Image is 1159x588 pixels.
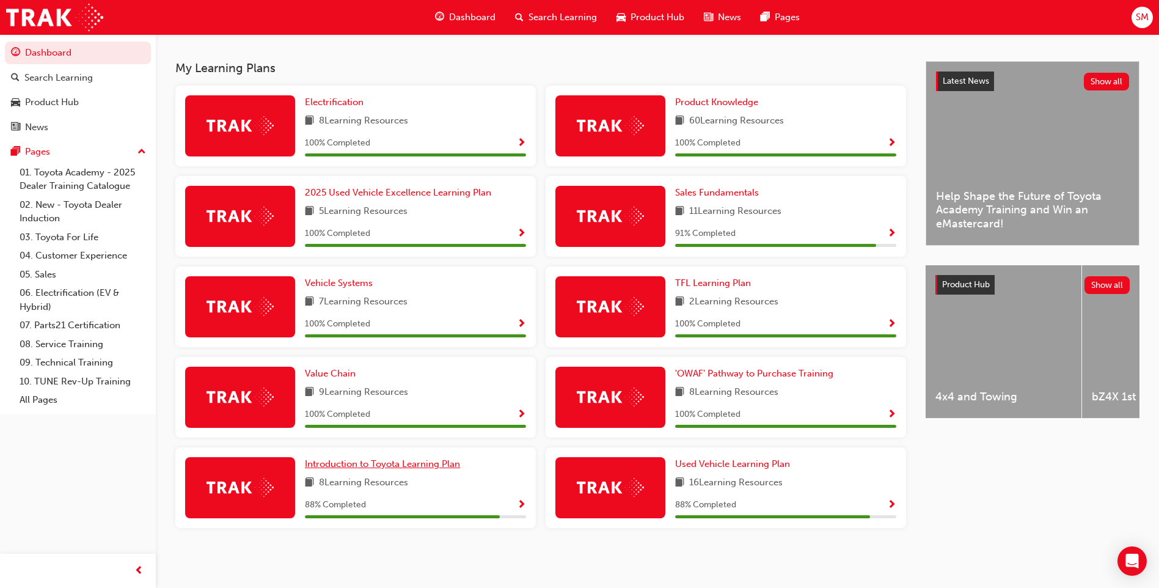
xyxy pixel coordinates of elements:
[425,5,505,30] a: guage-iconDashboard
[319,385,408,400] span: 9 Learning Resources
[704,10,713,25] span: news-icon
[1132,7,1153,28] button: SM
[319,204,408,219] span: 5 Learning Resources
[887,407,896,422] button: Show Progress
[11,97,20,108] span: car-icon
[675,204,684,219] span: book-icon
[15,353,151,372] a: 09. Technical Training
[689,204,781,219] span: 11 Learning Resources
[942,279,990,290] span: Product Hub
[15,335,151,354] a: 08. Service Training
[675,457,795,471] a: Used Vehicle Learning Plan
[577,116,644,135] img: Trak
[935,390,1072,404] span: 4x4 and Towing
[761,10,770,25] span: pages-icon
[689,476,783,491] span: 16 Learning Resources
[689,114,784,129] span: 60 Learning Resources
[305,295,314,310] span: book-icon
[6,4,103,31] img: Trak
[936,189,1129,231] span: Help Shape the Future of Toyota Academy Training and Win an eMastercard!
[517,498,526,513] button: Show Progress
[305,277,373,288] span: Vehicle Systems
[887,136,896,151] button: Show Progress
[675,227,736,241] span: 91 % Completed
[689,385,778,400] span: 8 Learning Resources
[887,498,896,513] button: Show Progress
[305,368,356,379] span: Value Chain
[137,144,146,160] span: up-icon
[207,116,274,135] img: Trak
[15,372,151,391] a: 10. TUNE Rev-Up Training
[207,478,274,497] img: Trak
[11,73,20,84] span: search-icon
[887,138,896,149] span: Show Progress
[935,275,1130,295] a: Product HubShow all
[15,246,151,265] a: 04. Customer Experience
[675,276,756,290] a: TFL Learning Plan
[24,71,93,85] div: Search Learning
[675,277,751,288] span: TFL Learning Plan
[5,39,151,141] button: DashboardSearch LearningProduct HubNews
[675,114,684,129] span: book-icon
[305,186,496,200] a: 2025 Used Vehicle Excellence Learning Plan
[305,457,465,471] a: Introduction to Toyota Learning Plan
[11,147,20,158] span: pages-icon
[528,10,597,24] span: Search Learning
[5,141,151,163] button: Pages
[319,476,408,491] span: 8 Learning Resources
[305,317,370,331] span: 100 % Completed
[926,61,1139,246] a: Latest NewsShow allHelp Shape the Future of Toyota Academy Training and Win an eMastercard!
[175,61,906,75] h3: My Learning Plans
[675,187,759,198] span: Sales Fundamentals
[1136,10,1149,24] span: SM
[775,10,800,24] span: Pages
[305,276,378,290] a: Vehicle Systems
[675,317,740,331] span: 100 % Completed
[718,10,741,24] span: News
[577,388,644,406] img: Trak
[305,114,314,129] span: book-icon
[675,186,764,200] a: Sales Fundamentals
[1117,546,1147,576] div: Open Intercom Messenger
[305,498,366,512] span: 88 % Completed
[207,207,274,226] img: Trak
[5,67,151,89] a: Search Learning
[887,317,896,332] button: Show Progress
[577,478,644,497] img: Trak
[5,91,151,114] a: Product Hub
[517,500,526,511] span: Show Progress
[319,114,408,129] span: 8 Learning Resources
[517,229,526,240] span: Show Progress
[305,204,314,219] span: book-icon
[305,227,370,241] span: 100 % Completed
[577,207,644,226] img: Trak
[11,122,20,133] span: news-icon
[134,564,144,579] span: prev-icon
[517,319,526,330] span: Show Progress
[675,385,684,400] span: book-icon
[305,476,314,491] span: book-icon
[305,187,491,198] span: 2025 Used Vehicle Excellence Learning Plan
[305,95,368,109] a: Electrification
[517,317,526,332] button: Show Progress
[607,5,694,30] a: car-iconProduct Hub
[15,284,151,316] a: 06. Electrification (EV & Hybrid)
[675,458,790,469] span: Used Vehicle Learning Plan
[694,5,751,30] a: news-iconNews
[675,295,684,310] span: book-icon
[517,410,526,421] span: Show Progress
[517,136,526,151] button: Show Progress
[675,408,740,422] span: 100 % Completed
[675,476,684,491] span: book-icon
[943,76,989,86] span: Latest News
[887,226,896,241] button: Show Progress
[305,408,370,422] span: 100 % Completed
[675,95,763,109] a: Product Knowledge
[1084,276,1130,294] button: Show all
[675,498,736,512] span: 88 % Completed
[751,5,810,30] a: pages-iconPages
[15,316,151,335] a: 07. Parts21 Certification
[616,10,626,25] span: car-icon
[1084,73,1130,90] button: Show all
